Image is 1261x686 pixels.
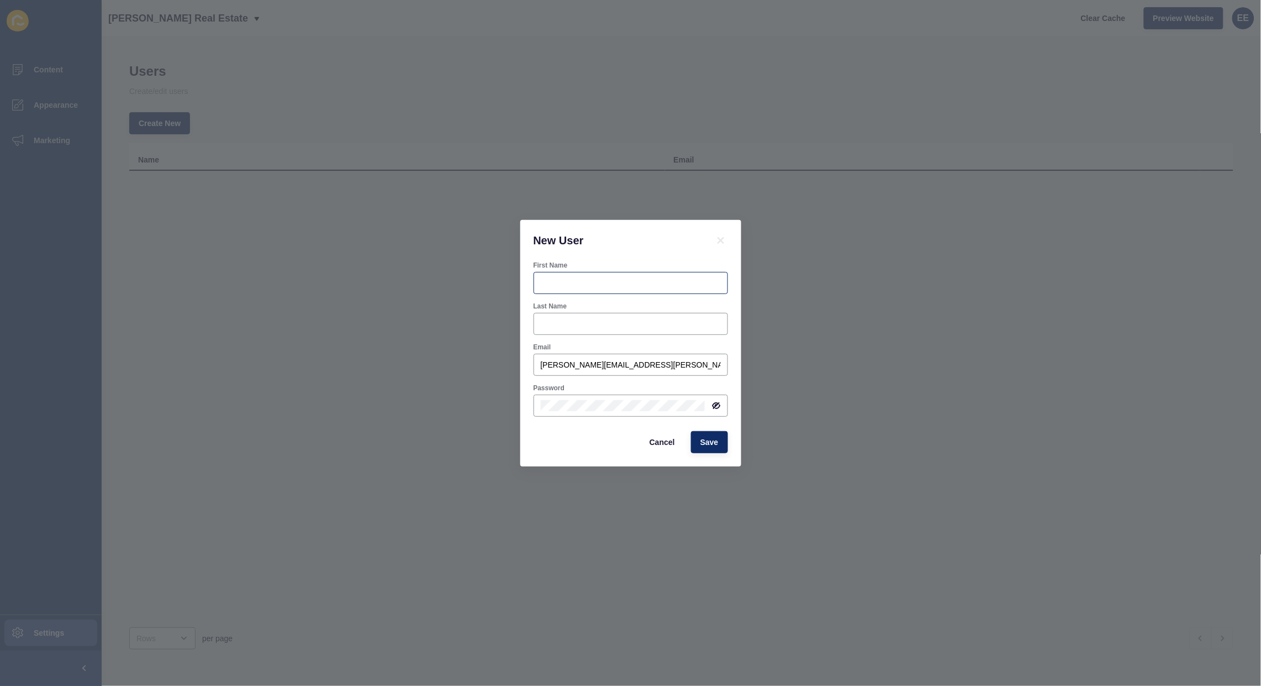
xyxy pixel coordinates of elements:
[534,233,700,248] h1: New User
[534,384,565,392] label: Password
[534,302,567,311] label: Last Name
[640,431,684,453] button: Cancel
[691,431,728,453] button: Save
[534,261,568,270] label: First Name
[650,437,675,448] span: Cancel
[700,437,719,448] span: Save
[534,343,551,352] label: Email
